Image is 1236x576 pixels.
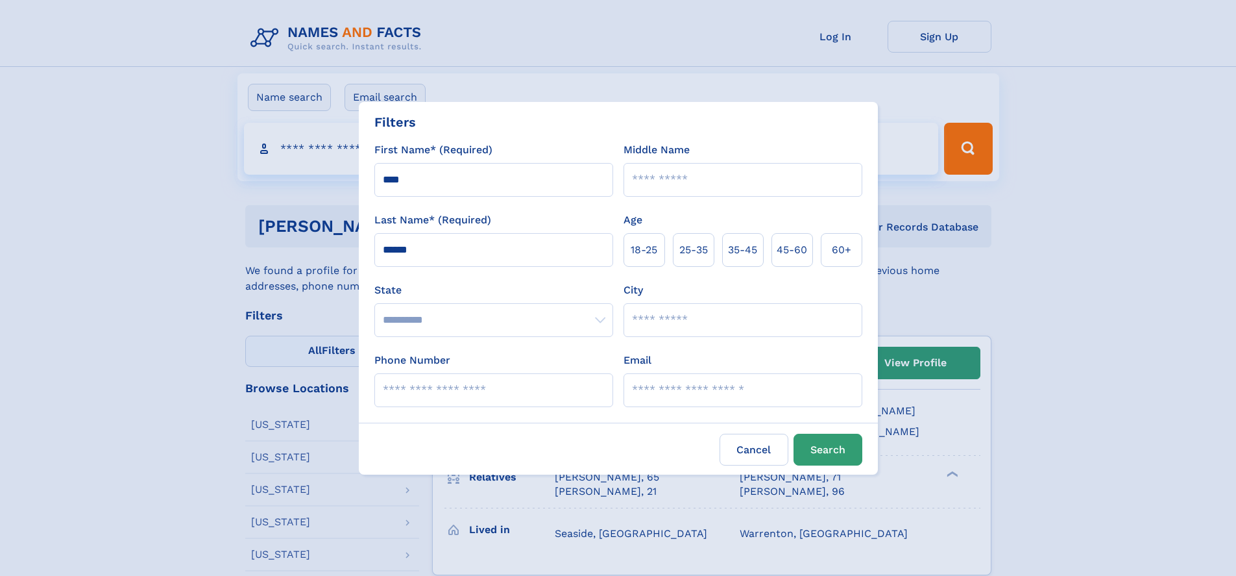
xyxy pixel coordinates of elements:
span: 60+ [832,242,851,258]
label: Email [624,353,651,368]
label: Middle Name [624,142,690,158]
label: Age [624,212,642,228]
label: Last Name* (Required) [374,212,491,228]
label: Phone Number [374,353,450,368]
span: 35‑45 [728,242,757,258]
button: Search [794,434,862,466]
div: Filters [374,112,416,132]
label: First Name* (Required) [374,142,492,158]
label: City [624,282,643,298]
span: 45‑60 [777,242,807,258]
label: Cancel [720,434,788,466]
span: 18‑25 [631,242,657,258]
span: 25‑35 [679,242,708,258]
label: State [374,282,613,298]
